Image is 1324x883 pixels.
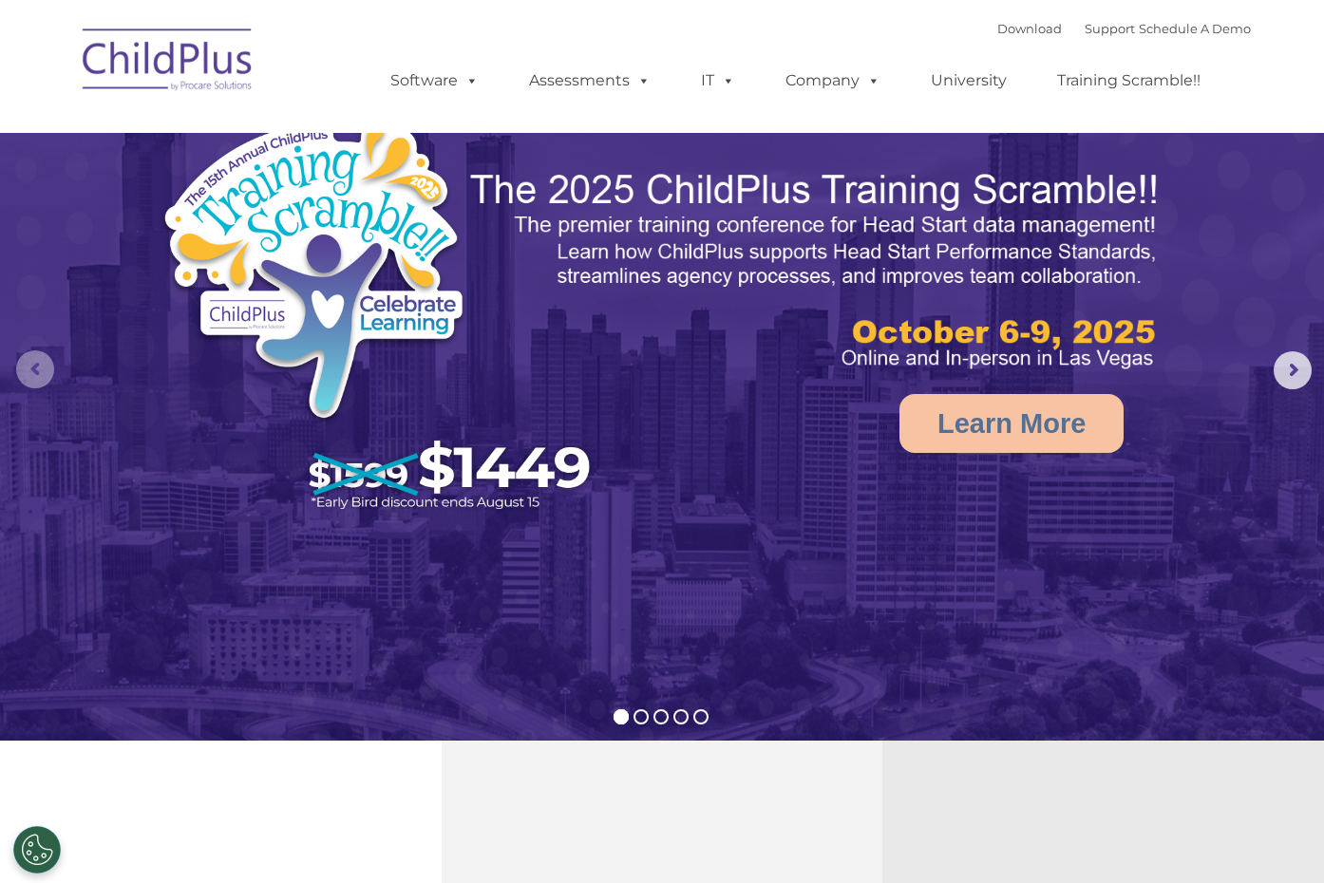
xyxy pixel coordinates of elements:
[510,62,670,100] a: Assessments
[997,21,1251,36] font: |
[1038,62,1220,100] a: Training Scramble!!
[766,62,899,100] a: Company
[997,21,1062,36] a: Download
[1085,21,1135,36] a: Support
[682,62,754,100] a: IT
[264,203,345,217] span: Phone number
[1139,21,1251,36] a: Schedule A Demo
[899,394,1124,453] a: Learn More
[264,125,322,140] span: Last name
[1004,678,1324,883] iframe: Chat Widget
[371,62,498,100] a: Software
[73,15,263,110] img: ChildPlus by Procare Solutions
[912,62,1026,100] a: University
[13,826,61,874] button: Cookies Settings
